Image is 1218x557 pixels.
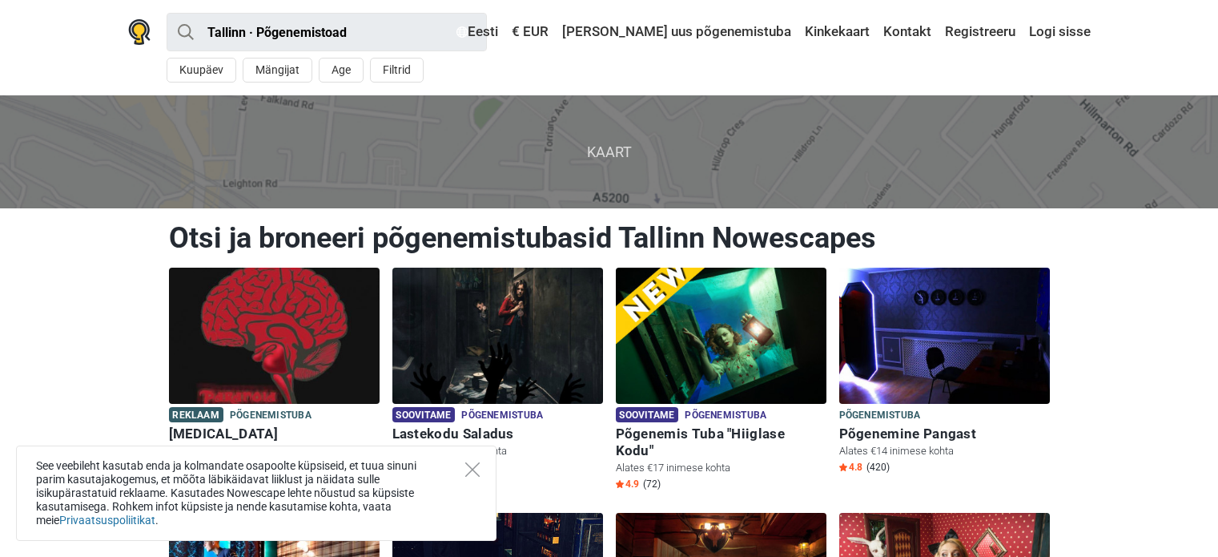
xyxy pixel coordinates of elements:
a: Registreeru [941,18,1019,46]
p: Alates €17 inimese kohta [616,461,826,475]
p: Alates €14 inimese kohta [839,444,1050,458]
img: Eesti [456,26,468,38]
p: Alates €22 inimese kohta [392,444,603,458]
a: Logi sisse [1025,18,1091,46]
button: Close [465,462,480,477]
img: Põgenemis Tuba "Hiiglase Kodu" [616,268,826,404]
span: Põgenemistuba [839,407,921,425]
img: Nowescape logo [128,19,151,45]
a: Paranoia Reklaam Põgenemistuba [MEDICAL_DATA] Alates €13 inimese kohta [169,268,380,462]
img: Star [839,463,847,471]
h6: [MEDICAL_DATA] [169,426,380,442]
button: Kuupäev [167,58,236,83]
button: Mängijat [243,58,312,83]
a: Privaatsuspoliitikat [59,514,155,527]
span: Reklaam [169,407,223,422]
span: 4.9 [616,478,639,490]
a: Kinkekaart [801,18,874,46]
a: Kontakt [879,18,935,46]
span: (72) [643,478,661,490]
div: See veebileht kasutab enda ja kolmandate osapoolte küpsiseid, et tuua sinuni parim kasutajakogemu... [16,446,496,541]
span: Põgenemistuba [685,407,766,425]
img: Paranoia [169,268,380,404]
button: Filtrid [370,58,424,83]
a: Põgenemine Pangast Põgenemistuba Põgenemine Pangast Alates €14 inimese kohta Star4.8 (420) [839,268,1050,477]
a: Põgenemis Tuba "Hiiglase Kodu" Soovitame Põgenemistuba Põgenemis Tuba "Hiiglase Kodu" Alates €17 ... [616,268,826,494]
span: Põgenemistuba [230,407,312,425]
img: Põgenemine Pangast [839,268,1050,404]
h1: Otsi ja broneeri põgenemistubasid Tallinn Nowescapes [169,220,1050,256]
span: 4.8 [839,461,862,474]
span: Soovitame [616,407,679,422]
span: Põgenemistuba [461,407,543,425]
h6: Põgenemine Pangast [839,426,1050,442]
h6: Lastekodu Saladus [392,426,603,442]
span: Soovitame [392,407,456,422]
img: Lastekodu Saladus [392,268,603,404]
img: Star [616,480,624,488]
input: proovi “Tallinn” [167,13,487,51]
a: [PERSON_NAME] uus põgenemistuba [558,18,795,46]
h6: Põgenemis Tuba "Hiiglase Kodu" [616,426,826,459]
p: Alates €13 inimese kohta [169,444,380,458]
a: Lastekodu Saladus Soovitame Põgenemistuba Lastekodu Saladus Alates €22 inimese kohta Star4.9 (29) [392,268,603,477]
span: (420) [866,461,890,474]
a: Eesti [452,18,502,46]
a: € EUR [508,18,553,46]
button: Age [319,58,364,83]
